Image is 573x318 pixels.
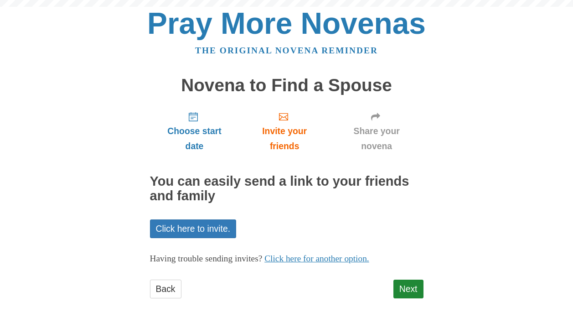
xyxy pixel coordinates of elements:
[150,76,423,95] h1: Novena to Find a Spouse
[393,280,423,298] a: Next
[248,124,320,154] span: Invite your friends
[147,6,426,40] a: Pray More Novenas
[150,219,237,238] a: Click here to invite.
[150,254,263,263] span: Having trouble sending invites?
[159,124,230,154] span: Choose start date
[239,104,330,158] a: Invite your friends
[195,46,378,55] a: The original novena reminder
[264,254,369,263] a: Click here for another option.
[339,124,414,154] span: Share your novena
[150,174,423,203] h2: You can easily send a link to your friends and family
[150,280,181,298] a: Back
[150,104,239,158] a: Choose start date
[330,104,423,158] a: Share your novena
